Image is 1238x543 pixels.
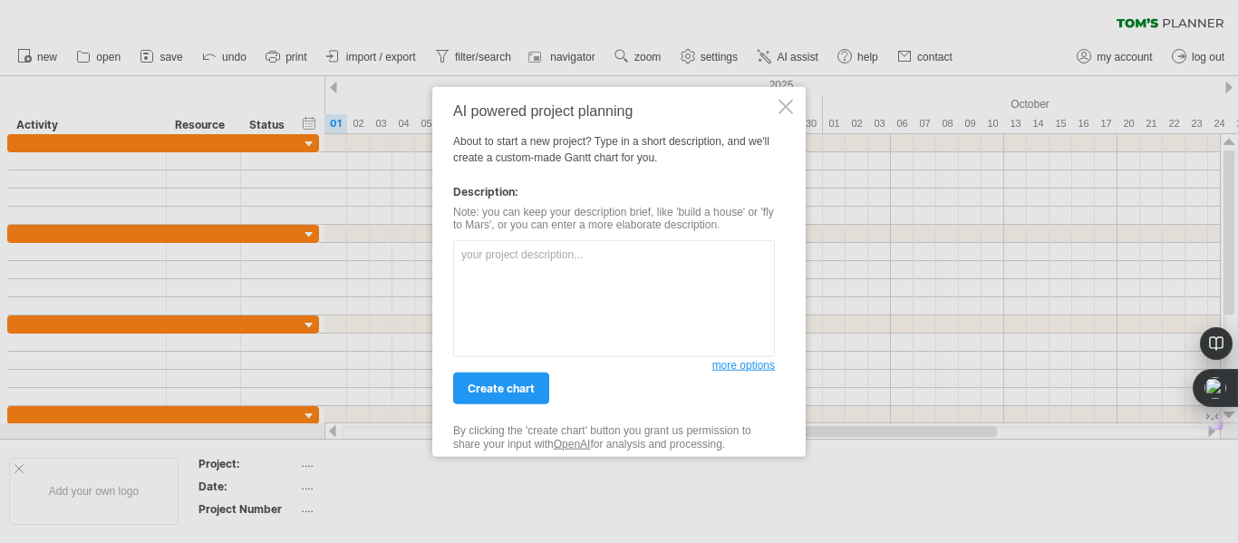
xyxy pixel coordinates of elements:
[712,359,775,372] span: more options
[453,102,775,119] div: AI powered project planning
[453,205,775,231] div: Note: you can keep your description brief, like 'build a house' or 'fly to Mars', or you can ente...
[453,102,775,441] div: About to start a new project? Type in a short description, and we'll create a custom-made Gantt c...
[453,373,549,404] a: create chart
[453,424,775,451] div: By clicking the 'create chart' button you grant us permission to share your input with for analys...
[468,382,535,395] span: create chart
[554,437,591,450] a: OpenAI
[453,183,775,199] div: Description:
[712,357,775,373] a: more options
